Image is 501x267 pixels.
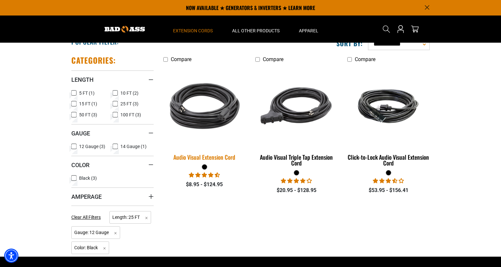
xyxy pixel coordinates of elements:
a: Clear All Filters [71,214,103,221]
span: 50 FT (3) [79,112,97,117]
h2: Categories: [71,55,116,65]
a: Gauge: 12 Gauge [71,229,120,235]
a: Length: 25 FT [109,214,151,220]
span: 15 FT (1) [79,101,97,106]
span: Color: Black [71,241,109,254]
summary: Length [71,70,154,89]
a: black Audio Visual Extension Cord [163,66,246,164]
span: Compare [355,56,375,62]
div: $53.95 - $156.41 [347,187,430,194]
div: Audio Visual Extension Cord [163,154,246,160]
summary: All Other Products [222,16,289,43]
div: Accessibility Menu [4,249,18,263]
span: Extension Cords [173,28,213,34]
div: Click-to-Lock Audio Visual Extension Cord [347,154,430,166]
span: 3.50 stars [373,178,404,184]
span: Gauge [71,130,90,137]
label: Sort by: [336,39,363,48]
span: 3.75 stars [281,178,312,184]
span: 5 FT (1) [79,91,95,95]
span: Black (3) [79,176,97,180]
span: 14 Gauge (1) [120,144,147,149]
span: Gauge: 12 Gauge [71,226,120,239]
img: black [256,69,337,143]
summary: Search [381,24,392,34]
a: black Audio Visual Triple Tap Extension Cord [255,66,338,170]
span: Clear All Filters [71,215,101,220]
a: black Click-to-Lock Audio Visual Extension Cord [347,66,430,170]
a: Color: Black [71,244,109,251]
h2: Popular Filter: [71,37,119,46]
summary: Extension Cords [163,16,222,43]
span: Color [71,161,89,169]
span: Compare [263,56,283,62]
span: Length: 25 FT [109,211,151,224]
a: cart [410,25,420,33]
span: Length [71,76,94,83]
span: Compare [171,56,191,62]
div: $20.95 - $128.95 [255,187,338,194]
span: All Other Products [232,28,280,34]
span: Apparel [299,28,318,34]
span: 10 FT (2) [120,91,138,95]
img: Bad Ass Extension Cords [105,26,145,33]
span: 100 FT (3) [120,112,141,117]
span: 4.70 stars [189,172,220,178]
span: 12 Gauge (3) [79,144,105,149]
span: Amperage [71,193,102,200]
summary: Color [71,156,154,174]
img: black [348,81,429,131]
div: $8.95 - $124.95 [163,181,246,188]
summary: Amperage [71,187,154,206]
img: black [159,65,250,147]
summary: Apparel [289,16,328,43]
summary: Gauge [71,124,154,142]
div: Audio Visual Triple Tap Extension Cord [255,154,338,166]
span: 25 FT (3) [120,101,138,106]
a: Open this option [395,16,406,43]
